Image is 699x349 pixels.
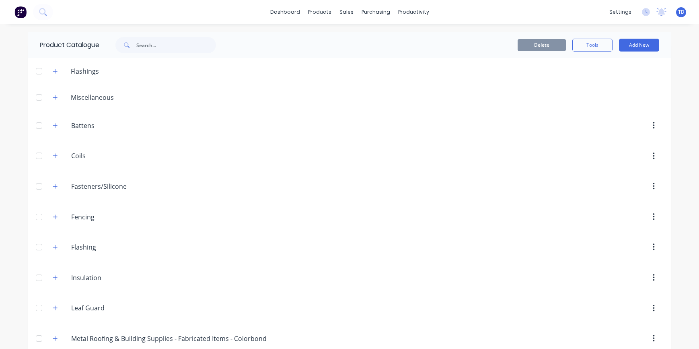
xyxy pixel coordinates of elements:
[304,6,335,18] div: products
[71,151,167,161] input: Enter category name
[619,39,659,52] button: Add New
[71,334,266,343] input: Enter category name
[71,273,167,283] input: Enter category name
[605,6,635,18] div: settings
[64,93,120,102] div: Miscellaneous
[358,6,394,18] div: purchasing
[71,182,167,191] input: Enter category name
[64,66,105,76] div: Flashings
[71,242,167,252] input: Enter category name
[335,6,358,18] div: sales
[71,303,167,313] input: Enter category name
[572,39,613,52] button: Tools
[14,6,27,18] img: Factory
[71,212,167,222] input: Enter category name
[136,37,216,53] input: Search...
[71,121,167,130] input: Enter category name
[28,32,99,58] div: Product Catalogue
[394,6,433,18] div: productivity
[678,8,685,16] span: TD
[518,39,566,51] button: Delete
[266,6,304,18] a: dashboard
